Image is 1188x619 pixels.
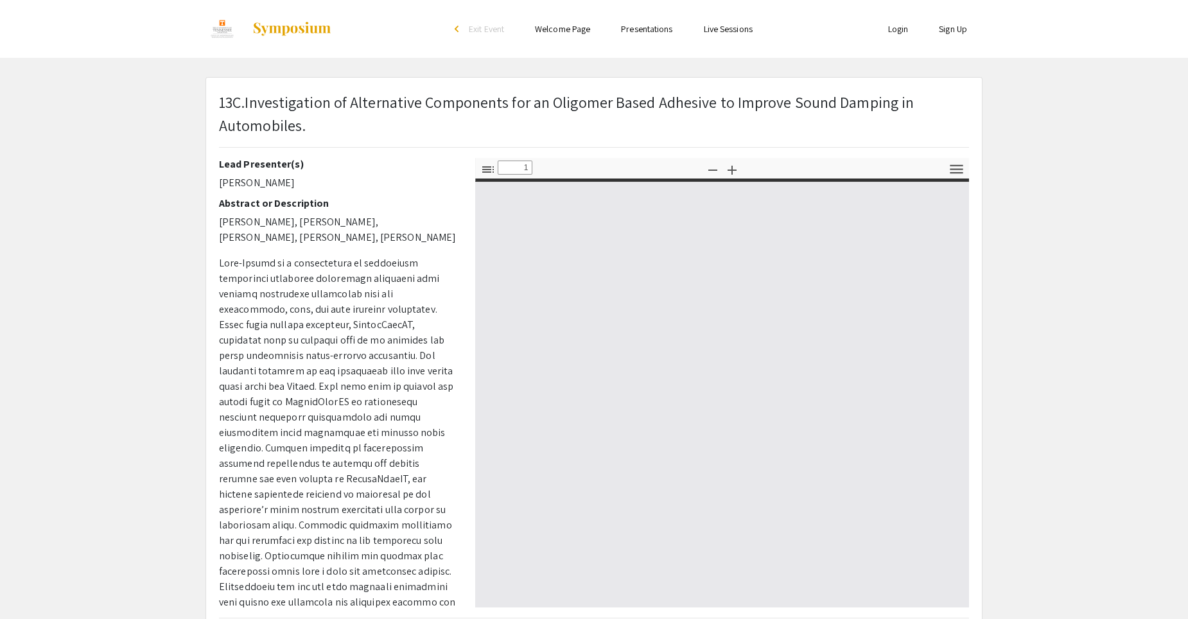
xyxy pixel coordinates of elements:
[469,23,504,35] span: Exit Event
[205,13,239,45] img: EUReCA 2024
[455,25,462,33] div: arrow_back_ios
[621,23,672,35] a: Presentations
[219,215,456,244] span: [PERSON_NAME], [PERSON_NAME], [PERSON_NAME], [PERSON_NAME], [PERSON_NAME]
[888,23,909,35] a: Login
[219,158,456,170] h2: Lead Presenter(s)
[219,197,456,209] h2: Abstract or Description
[252,21,332,37] img: Symposium by ForagerOne
[219,92,914,135] span: Investigation of Alternative Components for an Oligomer Based Adhesive to Improve Sound Damping i...
[702,160,724,179] button: Zoom Out
[704,23,753,35] a: Live Sessions
[498,161,532,175] input: Page
[535,23,590,35] a: Welcome Page
[721,160,743,179] button: Zoom In
[946,160,968,179] button: Tools
[219,91,969,137] p: 13C.
[205,13,332,45] a: EUReCA 2024
[477,160,499,179] button: Toggle Sidebar
[939,23,967,35] a: Sign Up
[10,561,55,609] iframe: Chat
[219,175,456,191] p: [PERSON_NAME]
